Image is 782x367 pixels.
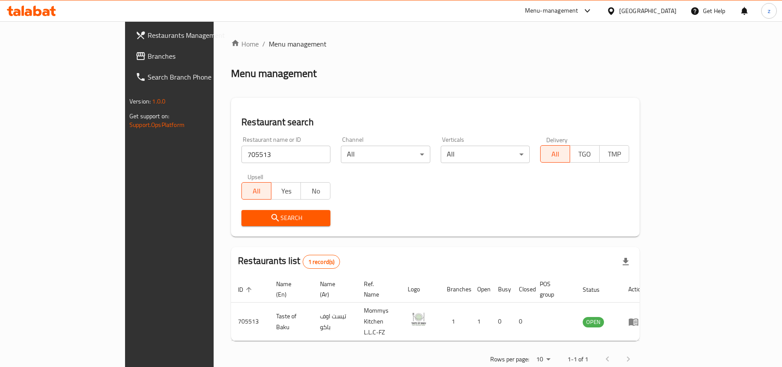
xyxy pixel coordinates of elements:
[401,276,440,303] th: Logo
[574,148,596,160] span: TGO
[129,119,185,130] a: Support.OpsPlatform
[341,146,430,163] div: All
[408,309,429,331] img: Taste of Baku
[357,303,401,341] td: Mommys Kitchen L.L.C-FZ
[540,279,565,300] span: POS group
[248,213,323,224] span: Search
[231,276,651,341] table: enhanced table
[231,39,640,49] nav: breadcrumb
[490,354,529,365] p: Rows per page:
[269,39,327,49] span: Menu management
[440,276,470,303] th: Branches
[546,137,568,143] label: Delivery
[512,276,533,303] th: Closed
[470,276,491,303] th: Open
[470,303,491,341] td: 1
[241,116,629,129] h2: Restaurant search
[768,6,770,16] span: z
[568,354,588,365] p: 1-1 of 1
[304,185,327,197] span: No
[599,145,629,163] button: TMP
[533,353,554,366] div: Rows per page:
[303,258,340,266] span: 1 record(s)
[247,173,264,180] label: Upsell
[275,185,297,197] span: Yes
[583,317,604,327] span: OPEN
[269,303,313,341] td: Taste of Baku
[129,67,256,87] a: Search Branch Phone
[615,251,636,272] div: Export file
[241,182,271,200] button: All
[491,276,512,303] th: Busy
[276,279,303,300] span: Name (En)
[241,146,330,163] input: Search for restaurant name or ID..
[544,148,567,160] span: All
[583,284,611,295] span: Status
[148,72,249,82] span: Search Branch Phone
[512,303,533,341] td: 0
[262,39,265,49] li: /
[320,279,346,300] span: Name (Ar)
[364,279,390,300] span: Ref. Name
[241,210,330,226] button: Search
[148,51,249,61] span: Branches
[603,148,626,160] span: TMP
[238,254,340,269] h2: Restaurants list
[152,96,165,107] span: 1.0.0
[300,182,330,200] button: No
[619,6,676,16] div: [GEOGRAPHIC_DATA]
[540,145,570,163] button: All
[570,145,600,163] button: TGO
[621,276,651,303] th: Action
[231,67,317,80] h2: Menu management
[148,30,249,40] span: Restaurants Management
[313,303,357,341] td: تيست اوف باكو
[245,185,268,197] span: All
[271,182,301,200] button: Yes
[129,110,169,122] span: Get support on:
[238,284,254,295] span: ID
[129,46,256,67] a: Branches
[441,146,530,163] div: All
[129,25,256,46] a: Restaurants Management
[491,303,512,341] td: 0
[525,6,578,16] div: Menu-management
[129,96,151,107] span: Version:
[440,303,470,341] td: 1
